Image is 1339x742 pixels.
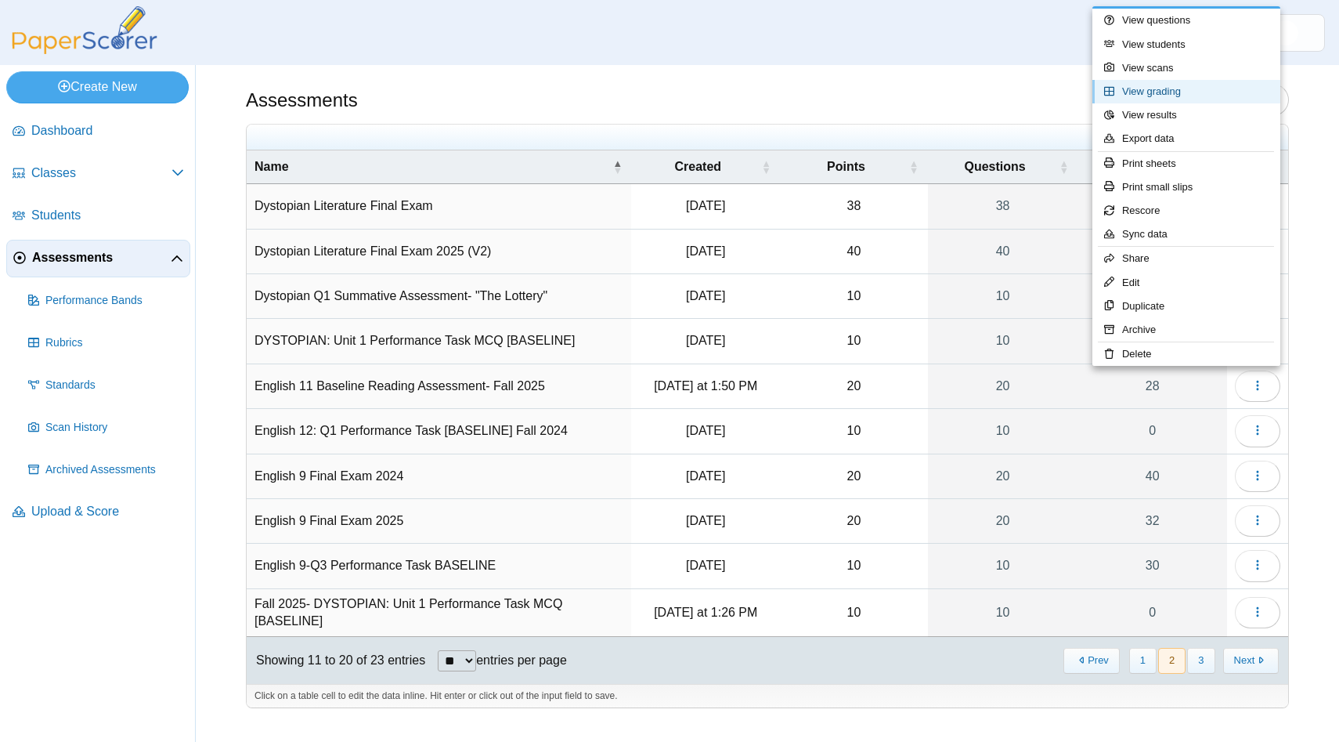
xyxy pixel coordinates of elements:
[928,589,1078,637] a: 10
[686,244,725,258] time: Jun 6, 2025 at 11:43 AM
[686,334,725,347] time: Jan 28, 2025 at 7:14 AM
[247,409,631,454] td: English 12: Q1 Performance Task [BASELINE] Fall 2024
[686,199,725,212] time: May 29, 2025 at 9:59 AM
[247,589,631,638] td: Fall 2025- DYSTOPIAN: Unit 1 Performance Task MCQ [BASELINE]
[909,150,919,183] span: Points : Activate to sort
[1092,199,1280,223] a: Rescore
[1092,223,1280,246] a: Sync data
[6,155,190,193] a: Classes
[686,289,725,302] time: Mar 21, 2025 at 12:36 PM
[1077,364,1227,408] a: 28
[654,379,757,393] time: Sep 3, 2025 at 1:50 PM
[247,684,1288,708] div: Click on a table cell to edit the data inline. Hit enter or click out of the input field to save.
[1273,20,1298,45] span: Shaylene Krupinski
[1158,648,1186,674] button: 2
[6,43,163,56] a: PaperScorer
[1077,589,1227,637] a: 0
[6,71,189,103] a: Create New
[6,113,190,150] a: Dashboard
[31,503,184,520] span: Upload & Score
[1092,295,1280,318] a: Duplicate
[476,653,567,667] label: entries per page
[1092,56,1280,80] a: View scans
[686,514,725,527] time: Jun 5, 2025 at 11:40 AM
[1092,103,1280,127] a: View results
[1247,14,1325,52] a: ps.DJLweR3PqUi7feal
[780,319,928,364] td: 10
[1092,33,1280,56] a: View students
[1077,499,1227,543] a: 32
[45,420,184,436] span: Scan History
[827,160,865,173] span: Points
[780,589,928,638] td: 10
[686,469,725,483] time: Jun 5, 2024 at 8:22 AM
[1129,648,1157,674] button: 1
[6,6,163,54] img: PaperScorer
[6,494,190,531] a: Upload & Score
[45,335,184,351] span: Rubrics
[928,454,1078,498] a: 20
[1092,9,1280,32] a: View questions
[22,324,190,362] a: Rubrics
[780,454,928,499] td: 20
[928,319,1078,363] a: 10
[780,184,928,229] td: 38
[247,184,631,229] td: Dystopian Literature Final Exam
[1062,648,1279,674] nav: pagination
[22,451,190,489] a: Archived Assessments
[247,637,425,684] div: Showing 11 to 20 of 23 entries
[1223,648,1279,674] button: Next
[928,409,1078,453] a: 10
[246,87,358,114] h1: Assessments
[1077,454,1227,498] a: 40
[247,454,631,499] td: English 9 Final Exam 2024
[1092,318,1280,342] a: Archive
[1092,176,1280,199] a: Print small slips
[247,274,631,319] td: Dystopian Q1 Summative Assessment- "The Lottery"
[780,230,928,274] td: 40
[247,319,631,364] td: DYSTOPIAN: Unit 1 Performance Task MCQ [BASELINE]
[928,544,1078,588] a: 10
[45,462,184,478] span: Archived Assessments
[1092,247,1280,270] a: Share
[1063,648,1119,674] button: Previous
[780,364,928,409] td: 20
[247,499,631,544] td: English 9 Final Exam 2025
[247,544,631,588] td: English 9-Q3 Performance Task BASELINE
[6,197,190,235] a: Students
[964,160,1025,173] span: Questions
[928,184,1078,228] a: 38
[674,160,721,173] span: Created
[31,122,184,139] span: Dashboard
[1077,544,1227,588] a: 30
[32,249,171,266] span: Assessments
[761,150,771,183] span: Created : Activate to sort
[928,230,1078,273] a: 40
[22,367,190,404] a: Standards
[1077,409,1227,453] a: 0
[1092,80,1280,103] a: View grading
[1273,20,1298,45] img: ps.DJLweR3PqUi7feal
[686,424,725,437] time: Sep 4, 2024 at 1:24 PM
[780,274,928,319] td: 10
[31,165,171,182] span: Classes
[686,559,725,572] time: Jan 22, 2025 at 2:26 PM
[1092,127,1280,150] a: Export data
[1092,342,1280,366] a: Delete
[654,606,757,619] time: Sep 3, 2025 at 1:26 PM
[1187,648,1214,674] button: 3
[31,207,184,224] span: Students
[254,160,289,173] span: Name
[6,240,190,277] a: Assessments
[1077,230,1227,273] a: 7
[1059,150,1068,183] span: Questions : Activate to sort
[247,230,631,274] td: Dystopian Literature Final Exam 2025 (V2)
[612,150,622,183] span: Name : Activate to invert sorting
[45,378,184,393] span: Standards
[928,364,1078,408] a: 20
[780,544,928,588] td: 10
[1077,184,1227,228] a: 21
[247,364,631,409] td: English 11 Baseline Reading Assessment- Fall 2025
[45,293,184,309] span: Performance Bands
[1077,274,1227,318] a: 31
